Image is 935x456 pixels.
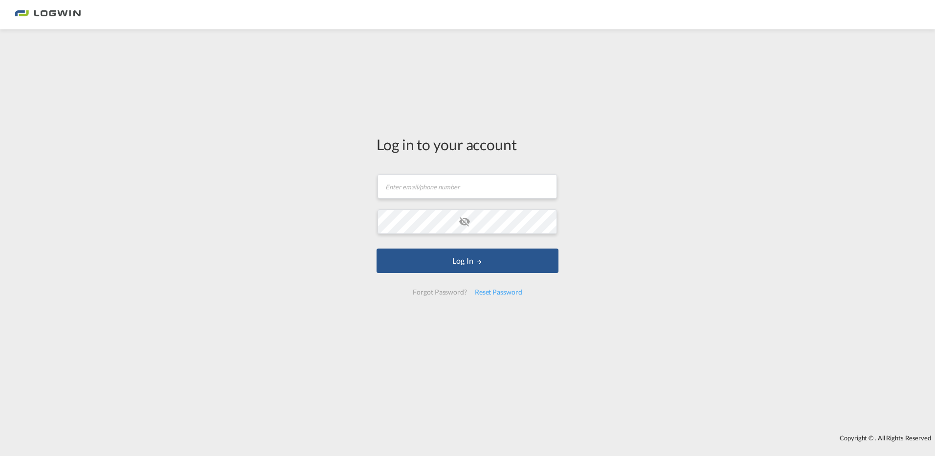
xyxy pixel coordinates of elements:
div: Reset Password [471,283,526,301]
img: 2761ae10d95411efa20a1f5e0282d2d7.png [15,4,81,26]
md-icon: icon-eye-off [459,216,470,228]
button: LOGIN [377,249,558,273]
input: Enter email/phone number [378,174,557,199]
div: Log in to your account [377,134,558,155]
div: Forgot Password? [409,283,470,301]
